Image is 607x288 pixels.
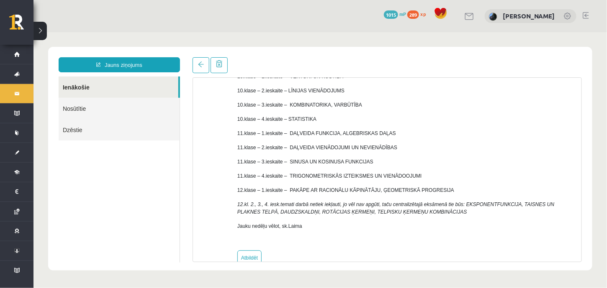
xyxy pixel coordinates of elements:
[204,126,542,133] p: 11.klase – 3.ieskaite – SINUSA UN KOSINUSA FUNKCIJAS
[204,140,542,148] p: 11.klase – 4.ieskaite – TRIGONOMETRISKĀS IZTEIKSMES UN VIENĀDOOJUMI
[384,10,398,19] span: 1015
[204,218,228,233] a: Atbildēt
[204,169,521,183] em: 12.kl. 2., 3., 4. iesk.temati darbā netiek iekļauti, jo vēl nav apgūti, taču centralizētajā eksām...
[489,13,497,21] img: Kate Rūsiņa
[204,69,542,76] p: 10.klase – 3.ieskaite – KOMBINATORIKA, VARBŪTĪBA
[204,190,542,198] p: Jauku nedēļu vēlot, sk.Laima
[204,55,542,62] p: 10.klase – 2.ieskaite – LĪNIJAS VIENĀDOJUMS
[503,12,555,20] a: [PERSON_NAME]
[204,83,542,91] p: 10.klase – 4.ieskaite – STATISTIKA
[407,10,419,19] span: 289
[420,10,426,17] span: xp
[399,10,406,17] span: mP
[204,97,542,105] p: 11.klase – 1.ieskaite – DAĻVEIDA FUNKCIJA, ALGEBRISKAS DAĻAS
[384,10,406,17] a: 1015 mP
[25,66,146,87] a: Nosūtītie
[25,25,147,40] a: Jauns ziņojums
[25,44,145,66] a: Ienākošie
[9,15,33,36] a: Rīgas 1. Tālmācības vidusskola
[204,112,542,119] p: 11.klase – 2.ieskaite – DAĻVEIDA VIENĀDOJUMI UN NEVIENĀDĪBAS
[407,10,430,17] a: 289 xp
[25,87,146,108] a: Dzēstie
[204,154,542,162] p: 12.klase – 1.ieskaite – PAKĀPE AR RACIONĀLU KĀPINĀTĀJU, ĢEOMETRISKĀ PROGRESIJA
